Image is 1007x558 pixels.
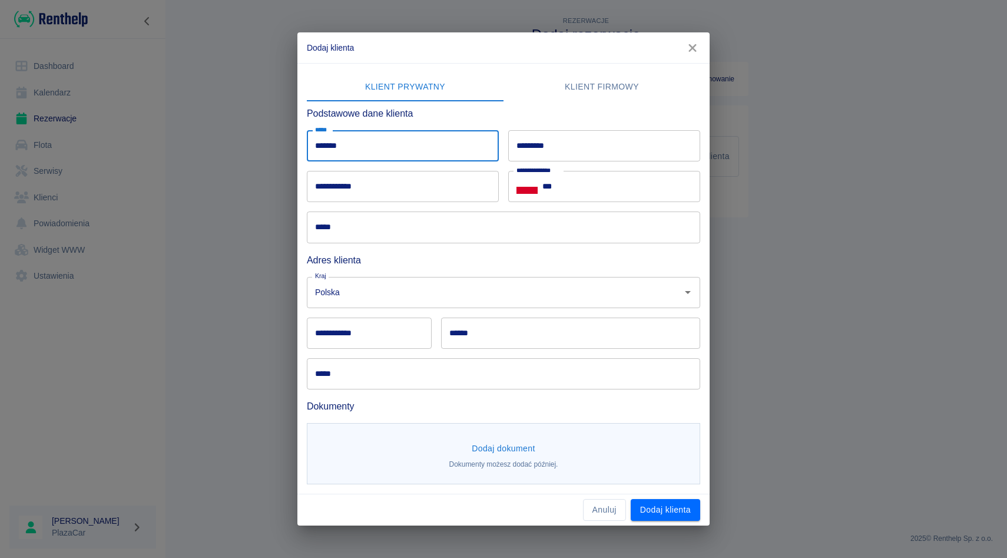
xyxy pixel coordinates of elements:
[467,438,540,460] button: Dodaj dokument
[631,499,700,521] button: Dodaj klienta
[680,284,696,301] button: Otwórz
[307,73,503,101] button: Klient prywatny
[297,32,710,63] h2: Dodaj klienta
[307,106,700,121] h6: Podstawowe dane klienta
[307,253,700,268] h6: Adres klienta
[503,73,700,101] button: Klient firmowy
[307,399,700,414] h6: Dokumenty
[583,499,626,521] button: Anuluj
[449,459,558,470] p: Dokumenty możesz dodać później.
[307,73,700,101] div: lab API tabs example
[315,272,326,280] label: Kraj
[516,178,538,196] button: Select country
